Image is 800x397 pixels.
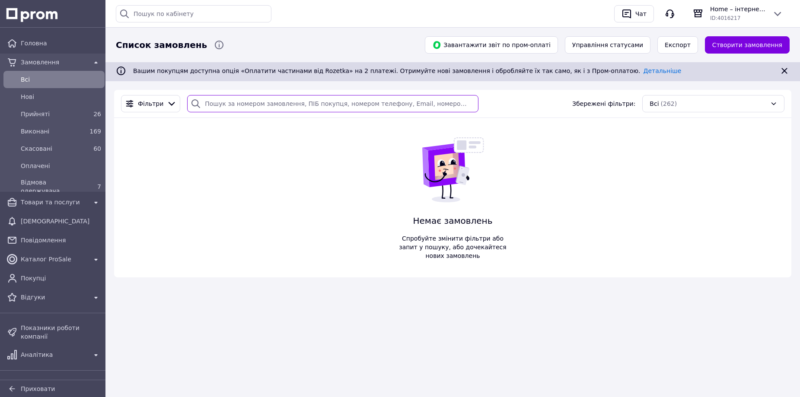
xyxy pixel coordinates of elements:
span: Вашим покупцям доступна опція «Оплатити частинами від Rozetka» на 2 платежі. Отримуйте нові замов... [133,67,681,74]
span: Фільтри [138,99,163,108]
span: Відмова одержувача [21,178,84,195]
button: Чат [614,5,654,22]
button: Управління статусами [565,36,650,54]
span: ID: 4016217 [710,15,740,21]
span: Покупці [21,274,101,283]
span: Приховати [21,385,55,392]
input: Пошук за номером замовлення, ПІБ покупця, номером телефону, Email, номером накладної [187,95,478,112]
span: Аналітика [21,350,87,359]
span: Нові [21,92,101,101]
span: Оплачені [21,162,101,170]
span: Всi [21,75,101,84]
span: 60 [93,145,101,152]
button: Експорт [657,36,698,54]
span: (262) [661,100,677,107]
span: Всі [650,99,659,108]
span: Головна [21,39,101,48]
span: 169 [89,128,101,135]
span: Показники роботи компанії [21,324,101,341]
span: Повідомлення [21,236,101,245]
span: Прийняті [21,110,84,118]
span: [DEMOGRAPHIC_DATA] [21,217,101,225]
span: Home – інтернет-магазин товарів для дому [710,5,765,13]
span: Скасовані [21,144,84,153]
span: Виконані [21,127,84,136]
span: Відгуки [21,293,87,302]
a: Детальніше [644,67,682,74]
span: Немає замовлень [396,215,510,227]
a: Створити замовлення [705,36,790,54]
button: Завантажити звіт по пром-оплаті [425,36,558,54]
span: 7 [97,183,101,190]
span: Товари та послуги [21,198,87,206]
span: Збережені фільтри: [572,99,635,108]
div: Чат [634,7,648,20]
input: Пошук по кабінету [116,5,271,22]
span: Список замовлень [116,39,207,51]
span: Спробуйте змінити фільтри або запит у пошуку, або дочекайтеся нових замовлень [396,234,510,260]
span: Каталог ProSale [21,255,87,264]
span: 26 [93,111,101,118]
span: Замовлення [21,58,87,67]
